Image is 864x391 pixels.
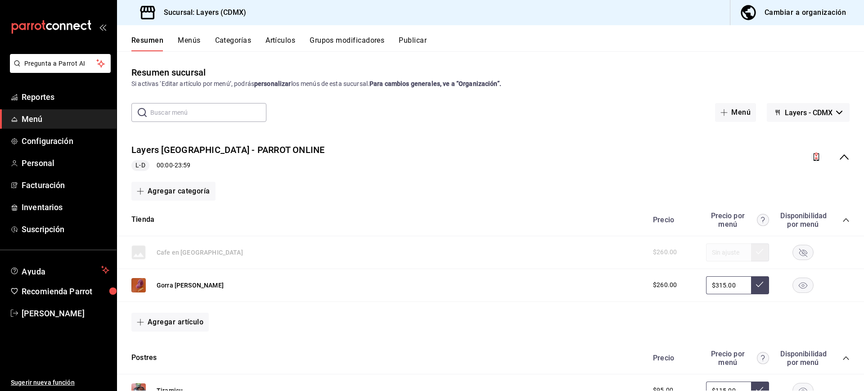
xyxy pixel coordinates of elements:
[22,179,109,191] span: Facturación
[131,160,325,171] div: 00:00 - 23:59
[310,36,384,51] button: Grupos modificadores
[780,350,825,367] div: Disponibilidad por menú
[22,307,109,319] span: [PERSON_NAME]
[254,80,291,87] strong: personalizar
[22,223,109,235] span: Suscripción
[131,36,163,51] button: Resumen
[706,276,751,294] input: Sin ajuste
[22,285,109,297] span: Recomienda Parrot
[644,354,702,362] div: Precio
[22,135,109,147] span: Configuración
[157,7,246,18] h3: Sucursal: Layers (CDMX)
[22,157,109,169] span: Personal
[131,144,325,157] button: Layers [GEOGRAPHIC_DATA] - PARROT ONLINE
[131,66,206,79] div: Resumen sucursal
[11,378,109,387] span: Sugerir nueva función
[767,103,850,122] button: Layers - CDMX
[765,6,846,19] div: Cambiar a organización
[22,91,109,103] span: Reportes
[6,65,111,75] a: Pregunta a Parrot AI
[22,113,109,125] span: Menú
[265,36,295,51] button: Artículos
[131,353,157,363] button: Postres
[178,36,200,51] button: Menús
[131,79,850,89] div: Si activas ‘Editar artículo por menú’, podrás los menús de esta sucursal.
[653,280,677,290] span: $260.00
[157,281,224,290] button: Gorra [PERSON_NAME]
[22,201,109,213] span: Inventarios
[785,108,832,117] span: Layers - CDMX
[131,182,216,201] button: Agregar categoría
[117,136,864,178] div: collapse-menu-row
[706,350,769,367] div: Precio por menú
[842,216,850,224] button: collapse-category-row
[150,103,266,121] input: Buscar menú
[132,161,148,170] span: L-D
[715,103,756,122] button: Menú
[369,80,501,87] strong: Para cambios generales, ve a “Organización”.
[22,265,98,275] span: Ayuda
[842,355,850,362] button: collapse-category-row
[706,211,769,229] div: Precio por menú
[131,215,154,225] button: Tienda
[215,36,252,51] button: Categorías
[780,211,825,229] div: Disponibilidad por menú
[644,216,702,224] div: Precio
[99,23,106,31] button: open_drawer_menu
[10,54,111,73] button: Pregunta a Parrot AI
[131,313,209,332] button: Agregar artículo
[399,36,427,51] button: Publicar
[131,278,146,292] img: Preview
[131,36,864,51] div: navigation tabs
[24,59,97,68] span: Pregunta a Parrot AI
